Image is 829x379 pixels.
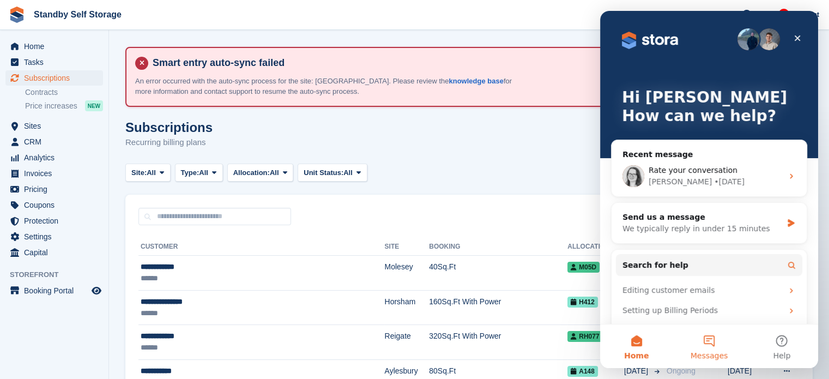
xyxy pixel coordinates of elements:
[24,166,89,181] span: Invoices
[384,256,429,291] td: Molesey
[567,331,602,342] span: RH077
[5,166,103,181] a: menu
[5,55,103,70] a: menu
[449,77,503,85] a: knowledge base
[227,164,294,182] button: Allocation: All
[131,167,147,178] span: Site:
[270,167,279,178] span: All
[567,366,598,377] span: A148
[429,290,567,325] td: 160Sq.Ft With Power
[29,5,126,23] a: Standby Self Storage
[791,9,819,20] span: Account
[24,55,89,70] span: Tasks
[5,197,103,213] a: menu
[304,167,343,178] span: Unit Status:
[429,256,567,291] td: 40Sq.Ft
[5,213,103,228] a: menu
[429,238,567,256] th: Booking
[125,136,213,149] p: Recurring billing plans
[5,182,103,197] a: menu
[24,197,89,213] span: Coupons
[567,238,624,256] th: Allocation
[138,238,384,256] th: Customer
[24,245,89,260] span: Capital
[24,39,89,54] span: Home
[24,150,89,165] span: Analytics
[778,9,789,20] img: Aaron Winter
[384,325,429,360] td: Reigate
[5,150,103,165] a: menu
[699,9,721,20] span: Create
[5,134,103,149] a: menu
[181,167,199,178] span: Type:
[5,39,103,54] a: menu
[233,167,270,178] span: Allocation:
[24,213,89,228] span: Protection
[25,100,103,112] a: Price increases NEW
[624,365,650,377] span: [DATE]
[429,325,567,360] td: 320Sq.Ft With Power
[148,57,803,69] h4: Smart entry auto-sync failed
[24,283,89,298] span: Booking Portal
[24,134,89,149] span: CRM
[175,164,223,182] button: Type: All
[5,283,103,298] a: menu
[567,262,600,273] span: M05D
[24,182,89,197] span: Pricing
[5,70,103,86] a: menu
[384,290,429,325] td: Horsham
[125,164,171,182] button: Site: All
[667,366,695,375] span: Ongoing
[25,101,77,111] span: Price increases
[10,269,108,280] span: Storefront
[9,7,25,23] img: stora-icon-8386f47178a22dfd0bd8f6a31ec36ba5ce8667c1dd55bd0f319d3a0aa187defe.svg
[567,297,598,308] span: H412
[90,284,103,297] a: Preview store
[5,229,103,244] a: menu
[24,70,89,86] span: Subscriptions
[24,229,89,244] span: Settings
[600,11,818,368] iframe: Intercom live chat
[199,167,208,178] span: All
[125,120,213,135] h1: Subscriptions
[85,100,103,111] div: NEW
[147,167,156,178] span: All
[298,164,367,182] button: Unit Status: All
[24,118,89,134] span: Sites
[25,87,103,98] a: Contracts
[753,9,769,20] span: Help
[343,167,353,178] span: All
[135,76,517,97] p: An error occurred with the auto-sync process for the site: [GEOGRAPHIC_DATA]. Please review the f...
[5,245,103,260] a: menu
[5,118,103,134] a: menu
[384,238,429,256] th: Site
